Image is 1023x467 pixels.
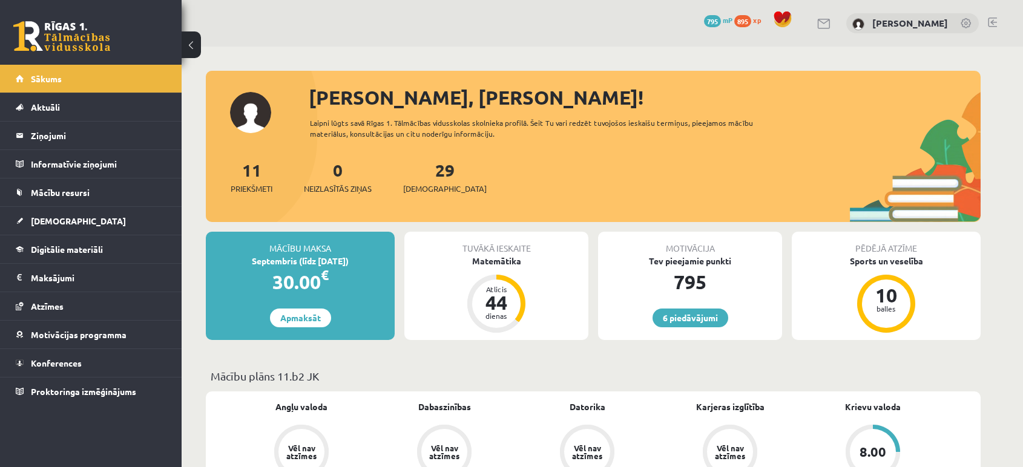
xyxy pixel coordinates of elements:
span: Sākums [31,73,62,84]
div: 795 [598,267,782,296]
a: Maksājumi [16,264,166,292]
span: 895 [734,15,751,27]
a: 6 piedāvājumi [653,309,728,327]
a: Informatīvie ziņojumi [16,150,166,178]
div: Laipni lūgts savā Rīgas 1. Tālmācības vidusskolas skolnieka profilā. Šeit Tu vari redzēt tuvojošo... [310,117,775,139]
legend: Maksājumi [31,264,166,292]
span: Mācību resursi [31,187,90,198]
a: [PERSON_NAME] [872,17,948,29]
p: Mācību plāns 11.b2 JK [211,368,976,384]
a: Rīgas 1. Tālmācības vidusskola [13,21,110,51]
a: Ziņojumi [16,122,166,149]
span: mP [723,15,732,25]
div: Vēl nav atzīmes [285,444,318,460]
a: 795 mP [704,15,732,25]
div: Vēl nav atzīmes [713,444,747,460]
a: Atzīmes [16,292,166,320]
div: [PERSON_NAME], [PERSON_NAME]! [309,83,981,112]
a: Mācību resursi [16,178,166,206]
a: Digitālie materiāli [16,235,166,263]
div: 8.00 [860,445,886,459]
div: 30.00 [206,267,395,296]
a: Matemātika Atlicis 44 dienas [404,255,588,335]
div: Pēdējā atzīme [792,232,981,255]
legend: Informatīvie ziņojumi [31,150,166,178]
span: 795 [704,15,721,27]
a: Krievu valoda [845,400,901,413]
span: xp [753,15,761,25]
div: Matemātika [404,255,588,267]
div: Motivācija [598,232,782,255]
a: Konferences [16,349,166,377]
span: € [321,266,329,284]
div: 10 [868,286,904,305]
a: Sākums [16,65,166,93]
span: Aktuāli [31,102,60,113]
span: [DEMOGRAPHIC_DATA] [31,215,126,226]
div: Tuvākā ieskaite [404,232,588,255]
a: Dabaszinības [418,400,471,413]
a: Apmaksāt [270,309,331,327]
img: Arnolds Mikuličs [852,18,864,30]
div: Sports un veselība [792,255,981,267]
div: Septembris (līdz [DATE]) [206,255,395,267]
a: 0Neizlasītās ziņas [304,159,372,195]
span: Neizlasītās ziņas [304,183,372,195]
a: 11Priekšmeti [231,159,272,195]
div: Atlicis [478,286,515,293]
div: Vēl nav atzīmes [427,444,461,460]
span: Proktoringa izmēģinājums [31,386,136,397]
div: Mācību maksa [206,232,395,255]
legend: Ziņojumi [31,122,166,149]
a: Motivācijas programma [16,321,166,348]
div: Tev pieejamie punkti [598,255,782,267]
span: Konferences [31,358,82,368]
div: balles [868,305,904,312]
span: Digitālie materiāli [31,244,103,255]
div: dienas [478,312,515,319]
a: Angļu valoda [275,400,327,413]
span: Atzīmes [31,301,64,312]
a: [DEMOGRAPHIC_DATA] [16,207,166,235]
div: 44 [478,293,515,312]
span: [DEMOGRAPHIC_DATA] [403,183,487,195]
a: Karjeras izglītība [696,400,765,413]
a: Proktoringa izmēģinājums [16,377,166,405]
a: Datorika [570,400,605,413]
span: Motivācijas programma [31,329,127,340]
a: Sports un veselība 10 balles [792,255,981,335]
a: 29[DEMOGRAPHIC_DATA] [403,159,487,195]
a: Aktuāli [16,93,166,121]
span: Priekšmeti [231,183,272,195]
a: 895 xp [734,15,767,25]
div: Vēl nav atzīmes [570,444,604,460]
